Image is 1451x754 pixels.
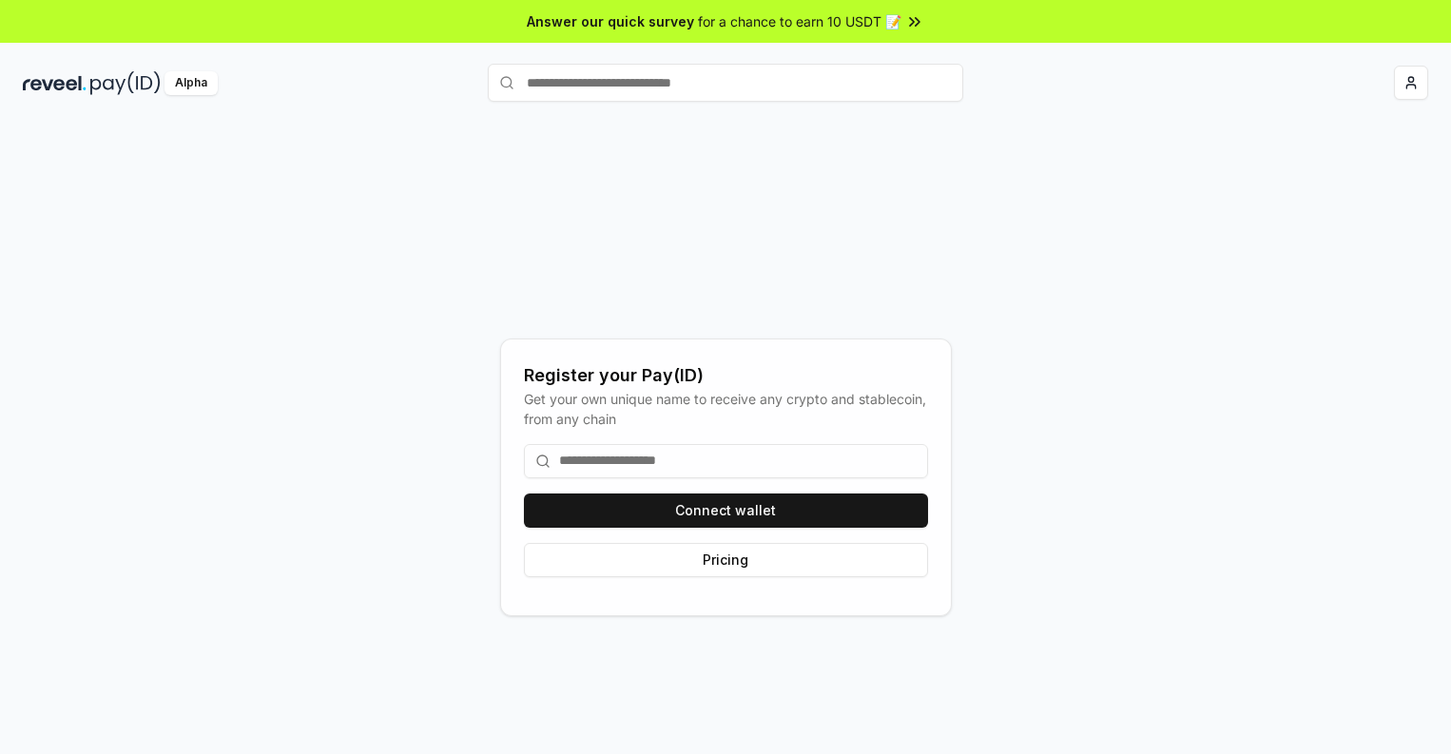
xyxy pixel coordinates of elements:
div: Register your Pay(ID) [524,362,928,389]
button: Connect wallet [524,493,928,528]
span: Answer our quick survey [527,11,694,31]
button: Pricing [524,543,928,577]
img: pay_id [90,71,161,95]
span: for a chance to earn 10 USDT 📝 [698,11,901,31]
img: reveel_dark [23,71,87,95]
div: Alpha [164,71,218,95]
div: Get your own unique name to receive any crypto and stablecoin, from any chain [524,389,928,429]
